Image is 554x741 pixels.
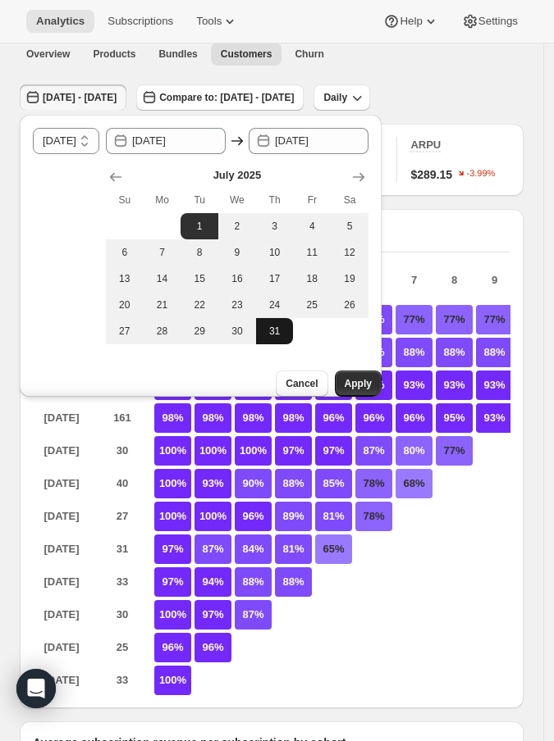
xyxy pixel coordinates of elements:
[221,48,272,61] span: Customers
[33,666,90,695] p: [DATE]
[235,600,272,630] p: 87%
[256,239,294,266] button: Thursday July 10 2025
[181,266,218,292] button: Tuesday July 15 2025
[436,272,473,289] p: 8
[33,436,90,466] p: [DATE]
[476,370,513,400] p: 93%
[337,246,362,259] span: 12
[396,338,433,367] p: 88%
[476,338,513,367] p: 88%
[158,48,197,61] span: Bundles
[300,272,324,285] span: 18
[235,534,272,564] p: 84%
[300,193,324,207] span: Fr
[275,502,312,531] p: 89%
[195,436,231,466] p: 100%
[516,272,553,289] p: 10
[225,193,250,207] span: We
[275,567,312,597] p: 88%
[315,534,352,564] p: 65%
[94,633,151,662] p: 25
[346,164,372,190] button: Show next month, August 2025
[256,318,294,344] button: Thursday July 31 2025
[112,298,137,311] span: 20
[263,272,287,285] span: 17
[187,272,212,285] span: 15
[103,164,129,190] button: Show previous month, June 2025
[396,403,433,433] p: 96%
[154,666,191,695] p: 100%
[150,246,175,259] span: 7
[315,469,352,498] p: 85%
[300,298,324,311] span: 25
[16,669,56,708] div: Open Intercom Messenger
[112,272,137,285] span: 13
[26,10,94,33] button: Analytics
[43,91,117,104] span: [DATE] - [DATE]
[154,436,191,466] p: 100%
[355,469,392,498] p: 78%
[33,502,90,531] p: [DATE]
[286,377,318,390] span: Cancel
[144,239,181,266] button: Monday July 7 2025
[159,91,294,104] span: Compare to: [DATE] - [DATE]
[106,266,144,292] button: Sunday July 13 2025
[276,370,327,397] button: Cancel
[476,403,513,433] p: 93%
[181,292,218,318] button: Tuesday July 22 2025
[345,377,372,390] span: Apply
[467,169,496,179] text: -3.99%
[112,246,137,259] span: 6
[33,633,90,662] p: [DATE]
[94,666,151,695] p: 33
[93,48,135,61] span: Products
[94,469,151,498] p: 40
[331,239,369,266] button: Saturday July 12 2025
[144,318,181,344] button: Monday July 28 2025
[144,266,181,292] button: Monday July 14 2025
[275,469,312,498] p: 88%
[108,15,173,28] span: Subscriptions
[33,534,90,564] p: [DATE]
[331,266,369,292] button: Saturday July 19 2025
[235,436,272,466] p: 100%
[263,246,287,259] span: 10
[436,436,473,466] p: 77%
[436,403,473,433] p: 95%
[94,403,151,433] p: 161
[154,633,191,662] p: 96%
[187,193,212,207] span: Tu
[396,469,433,498] p: 68%
[186,10,248,33] button: Tools
[154,534,191,564] p: 97%
[314,84,370,111] button: Daily
[263,325,287,338] span: 31
[106,187,144,213] th: Sunday
[275,534,312,564] p: 81%
[235,469,272,498] p: 90%
[20,84,126,111] button: [DATE] - [DATE]
[187,220,212,233] span: 1
[295,48,323,61] span: Churn
[337,193,362,207] span: Sa
[235,502,272,531] p: 96%
[181,213,218,239] button: Start of range Tuesday July 1 2025
[300,246,324,259] span: 11
[335,370,382,397] button: Apply
[315,502,352,531] p: 81%
[478,15,518,28] span: Settings
[225,246,250,259] span: 9
[218,292,256,318] button: Wednesday July 23 2025
[187,246,212,259] span: 8
[154,502,191,531] p: 100%
[256,213,294,239] button: Thursday July 3 2025
[373,10,448,33] button: Help
[331,213,369,239] button: Saturday July 5 2025
[195,534,231,564] p: 87%
[106,239,144,266] button: Sunday July 6 2025
[225,272,250,285] span: 16
[263,298,287,311] span: 24
[195,567,231,597] p: 94%
[33,600,90,630] p: [DATE]
[36,15,85,28] span: Analytics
